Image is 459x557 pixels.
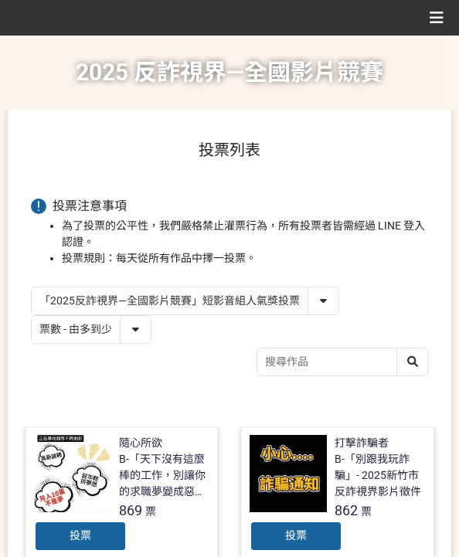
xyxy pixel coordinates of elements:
[53,199,127,213] span: 投票注意事項
[119,435,162,451] div: 隨心所欲
[62,218,428,250] li: 為了投票的公平性，我們嚴格禁止灌票行為，所有投票者皆需經過 LINE 登入認證。
[62,250,428,267] li: 投票規則：每天從所有作品中擇一投票。
[31,141,428,159] h1: 投票列表
[335,451,426,500] div: B-「別跟我玩詐騙」- 2025新竹市反詐視界影片徵件
[335,502,358,518] span: 862
[119,451,210,500] div: B-「天下沒有這麼棒的工作，別讓你的求職夢變成惡夢！」- 2025新竹市反詐視界影片徵件
[285,529,307,542] span: 投票
[119,502,142,518] span: 869
[335,435,389,451] div: 打擊詐騙者
[145,505,156,518] span: 票
[257,348,427,375] input: 搜尋作品
[70,529,91,542] span: 投票
[361,505,372,518] span: 票
[76,36,383,110] h1: 2025 反詐視界—全國影片競賽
